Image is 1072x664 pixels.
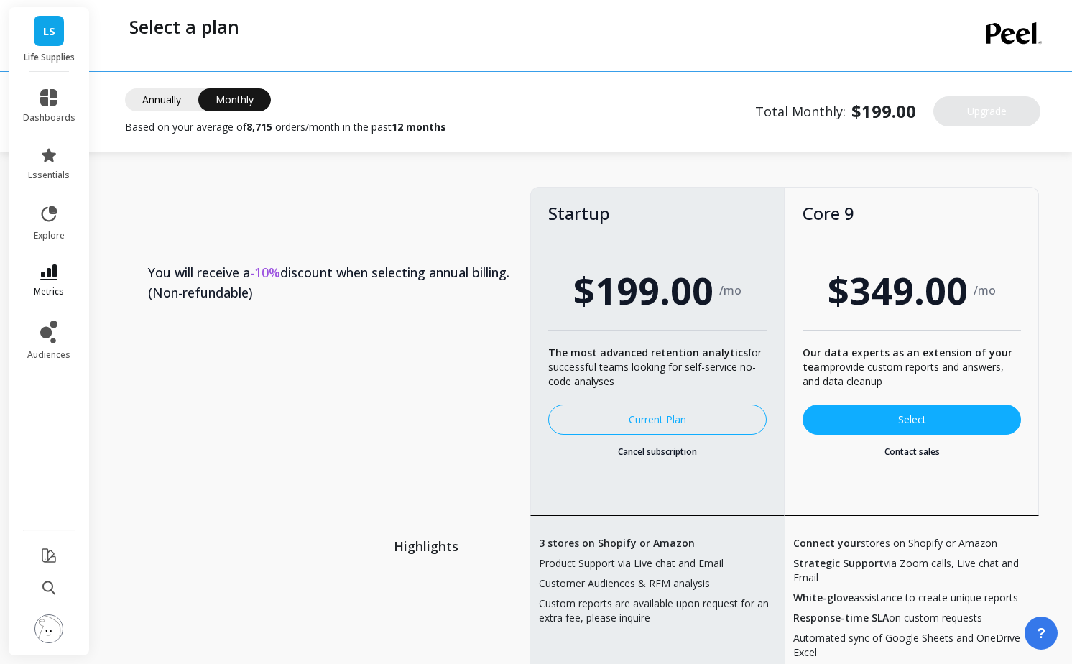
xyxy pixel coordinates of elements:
[539,596,776,625] span: Custom reports are available upon request for an extra fee, please inquire
[793,556,884,570] b: Strategic Support
[250,264,280,281] span: -10%
[803,346,1012,388] span: provide custom reports and answers, and data cleanup
[34,230,65,241] span: explore
[793,611,889,624] b: Response-time SLA
[1025,617,1058,650] button: ?
[828,262,968,318] span: $349.00
[23,112,75,124] span: dashboards
[793,591,1018,605] span: assistance to create unique reports
[129,14,239,39] p: Select a plan
[755,100,916,123] span: Total Monthly:
[548,405,767,435] a: Current Plan
[793,556,1030,585] span: via Zoom calls, Live chat and Email
[125,120,446,134] span: Based on your average of orders/month in the past
[803,205,1021,222] div: Core 9
[548,205,767,222] div: Startup
[548,446,767,458] a: Cancel subscription
[28,170,70,181] span: essentials
[933,96,1040,126] button: Upgrade
[125,88,198,111] span: Annually
[1037,623,1045,643] span: ?
[793,631,1030,660] span: Automated sync of Google Sheets and OneDrive Excel
[539,576,710,591] span: Customer Audiences & RFM analysis
[392,120,446,134] b: 12 months
[793,536,861,550] b: Connect your
[198,88,271,111] span: Monthly
[131,239,530,326] th: You will receive a discount when selecting annual billing. (Non-refundable)
[246,120,272,134] b: 8,715
[539,536,695,550] b: 3 stores on Shopify or Amazon
[793,611,982,625] span: on custom requests
[793,536,997,550] span: stores on Shopify or Amazon
[974,283,996,298] span: /mo
[548,346,748,359] b: The most advanced retention analytics
[43,23,55,40] span: LS
[573,262,713,318] span: $199.00
[27,349,70,361] span: audiences
[548,346,762,388] span: for successful teams looking for self-service no-code analyses
[719,283,741,298] span: /mo
[793,591,854,604] b: White-glove
[803,446,1021,458] a: Contact sales
[803,346,1012,374] b: Our data experts as an extension of your team
[34,286,64,298] span: metrics
[23,52,75,63] p: Life Supplies
[539,556,724,571] span: Product Support via Live chat and Email
[803,405,1021,435] a: Select
[34,614,63,643] img: profile picture
[851,100,916,123] b: $199.00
